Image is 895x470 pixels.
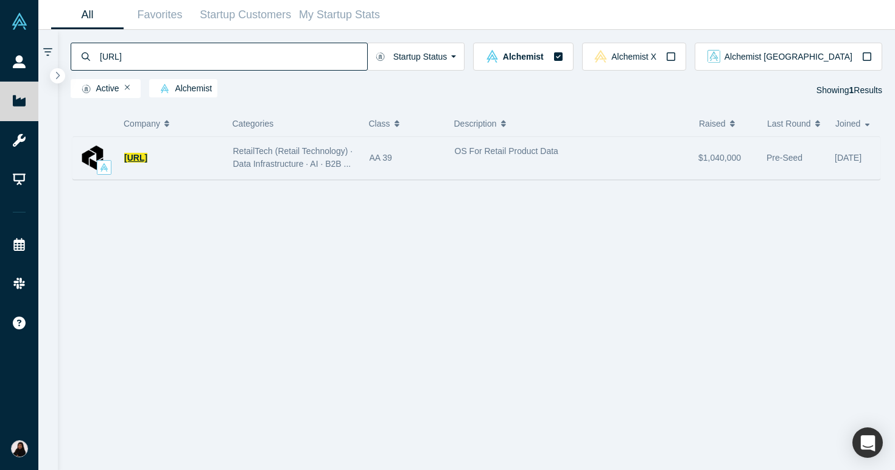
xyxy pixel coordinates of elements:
img: alchemist_aj Vault Logo [707,50,720,63]
button: Description [454,111,687,136]
span: RetailTech (Retail Technology) · Data Infrastructure · AI · B2B ... [233,146,353,169]
button: alchemistx Vault LogoAlchemist X [582,43,686,71]
button: Joined [835,111,874,136]
button: Startup Status [367,43,465,71]
span: OS For Retail Product Data [455,146,558,156]
img: alchemist Vault Logo [100,163,108,172]
span: Joined [835,111,860,136]
span: Last Round [767,111,811,136]
a: Startup Customers [196,1,295,29]
img: alchemistx Vault Logo [594,50,607,63]
a: [URL] [124,153,147,163]
img: Startup status [376,52,385,61]
span: Alchemist [503,52,544,61]
span: Alchemist [155,84,212,94]
input: Search by company name, class, customer, one-liner or category [99,42,367,71]
img: Atronous.ai's Logo [80,145,105,170]
button: alchemist Vault LogoAlchemist [473,43,573,71]
span: Alchemist X [611,52,656,61]
img: Alchemist Vault Logo [11,13,28,30]
button: Raised [699,111,754,136]
span: Description [454,111,497,136]
a: Favorites [124,1,196,29]
a: All [51,1,124,29]
button: alchemist_aj Vault LogoAlchemist [GEOGRAPHIC_DATA] [695,43,882,71]
span: Active [76,84,119,94]
span: Pre-Seed [767,153,802,163]
img: alchemist Vault Logo [160,84,169,93]
span: [DATE] [835,153,862,163]
a: My Startup Stats [295,1,384,29]
span: Categories [233,119,274,128]
span: $1,040,000 [698,153,741,163]
strong: 1 [849,85,854,95]
div: AA 39 [370,137,442,179]
span: Company [124,111,160,136]
img: alchemist Vault Logo [486,50,499,63]
span: Showing Results [816,85,882,95]
img: Startup status [82,84,91,94]
span: Raised [699,111,726,136]
span: Alchemist [GEOGRAPHIC_DATA] [725,52,852,61]
img: Jayashree Dutta's Account [11,440,28,457]
button: Class [369,111,435,136]
button: Last Round [767,111,823,136]
button: Remove Filter [125,83,130,92]
button: Company [124,111,213,136]
span: Class [369,111,390,136]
